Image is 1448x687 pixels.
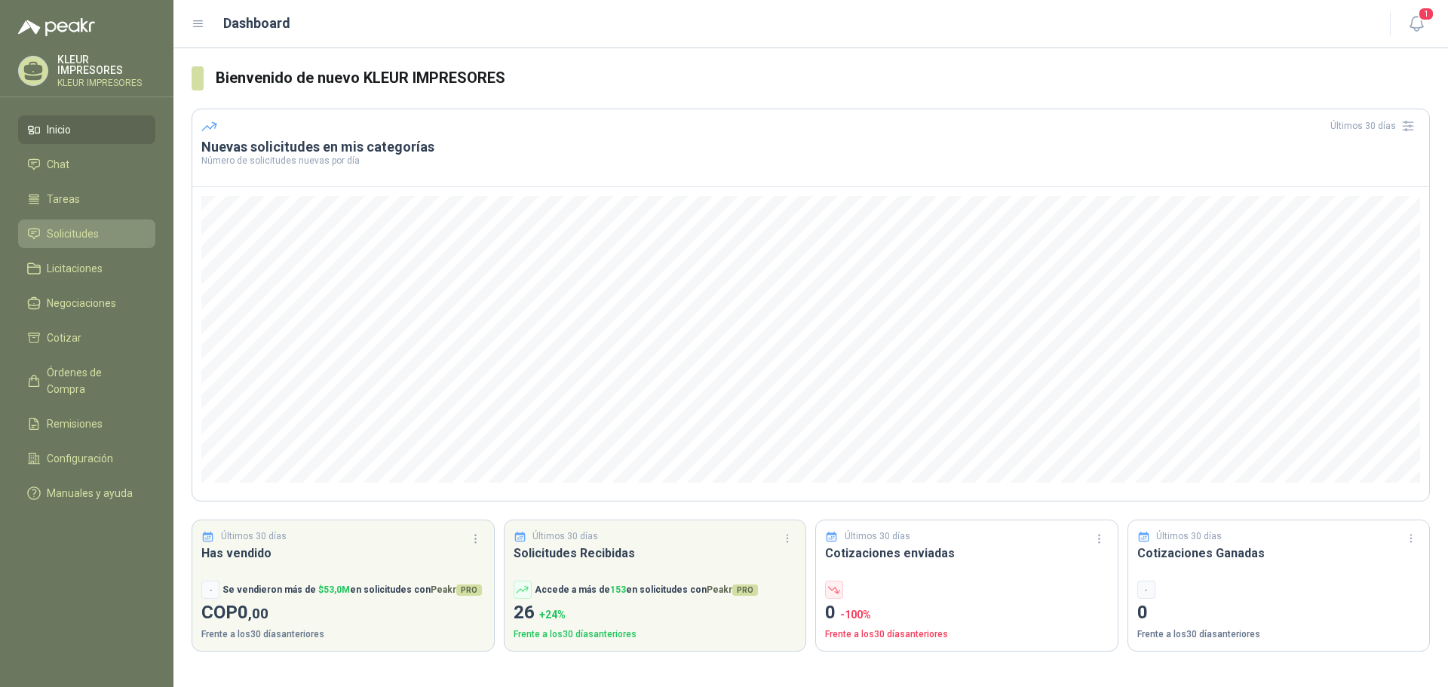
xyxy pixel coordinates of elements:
[47,121,71,138] span: Inicio
[223,13,290,34] h1: Dashboard
[222,583,482,597] p: Se vendieron más de en solicitudes con
[201,544,485,563] h3: Has vendido
[248,605,268,622] span: ,00
[18,185,155,213] a: Tareas
[539,609,566,621] span: + 24 %
[216,66,1430,90] h3: Bienvenido de nuevo KLEUR IMPRESORES
[18,409,155,438] a: Remisiones
[47,191,80,207] span: Tareas
[18,289,155,317] a: Negociaciones
[47,225,99,242] span: Solicitudes
[1137,627,1421,642] p: Frente a los 30 días anteriores
[47,364,141,397] span: Órdenes de Compra
[18,479,155,508] a: Manuales y ayuda
[532,529,598,544] p: Últimos 30 días
[201,138,1420,156] h3: Nuevas solicitudes en mis categorías
[18,324,155,352] a: Cotizar
[201,581,219,599] div: -
[47,156,69,173] span: Chat
[732,584,758,596] span: PRO
[514,599,797,627] p: 26
[514,627,797,642] p: Frente a los 30 días anteriores
[825,599,1109,627] p: 0
[456,584,482,596] span: PRO
[221,529,287,544] p: Últimos 30 días
[18,444,155,473] a: Configuración
[18,358,155,403] a: Órdenes de Compra
[201,627,485,642] p: Frente a los 30 días anteriores
[18,18,95,36] img: Logo peakr
[707,584,758,595] span: Peakr
[610,584,626,595] span: 153
[18,219,155,248] a: Solicitudes
[238,602,268,623] span: 0
[535,583,758,597] p: Accede a más de en solicitudes con
[840,609,871,621] span: -100 %
[1137,599,1421,627] p: 0
[57,54,155,75] p: KLEUR IMPRESORES
[47,260,103,277] span: Licitaciones
[431,584,482,595] span: Peakr
[47,485,133,501] span: Manuales y ayuda
[201,156,1420,165] p: Número de solicitudes nuevas por día
[825,544,1109,563] h3: Cotizaciones enviadas
[1156,529,1222,544] p: Últimos 30 días
[1403,11,1430,38] button: 1
[57,78,155,87] p: KLEUR IMPRESORES
[318,584,350,595] span: $ 53,0M
[825,627,1109,642] p: Frente a los 30 días anteriores
[47,295,116,311] span: Negociaciones
[514,544,797,563] h3: Solicitudes Recibidas
[1330,114,1420,138] div: Últimos 30 días
[18,150,155,179] a: Chat
[1137,544,1421,563] h3: Cotizaciones Ganadas
[1137,581,1155,599] div: -
[201,599,485,627] p: COP
[18,254,155,283] a: Licitaciones
[47,330,81,346] span: Cotizar
[18,115,155,144] a: Inicio
[47,416,103,432] span: Remisiones
[845,529,910,544] p: Últimos 30 días
[1418,7,1434,21] span: 1
[47,450,113,467] span: Configuración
